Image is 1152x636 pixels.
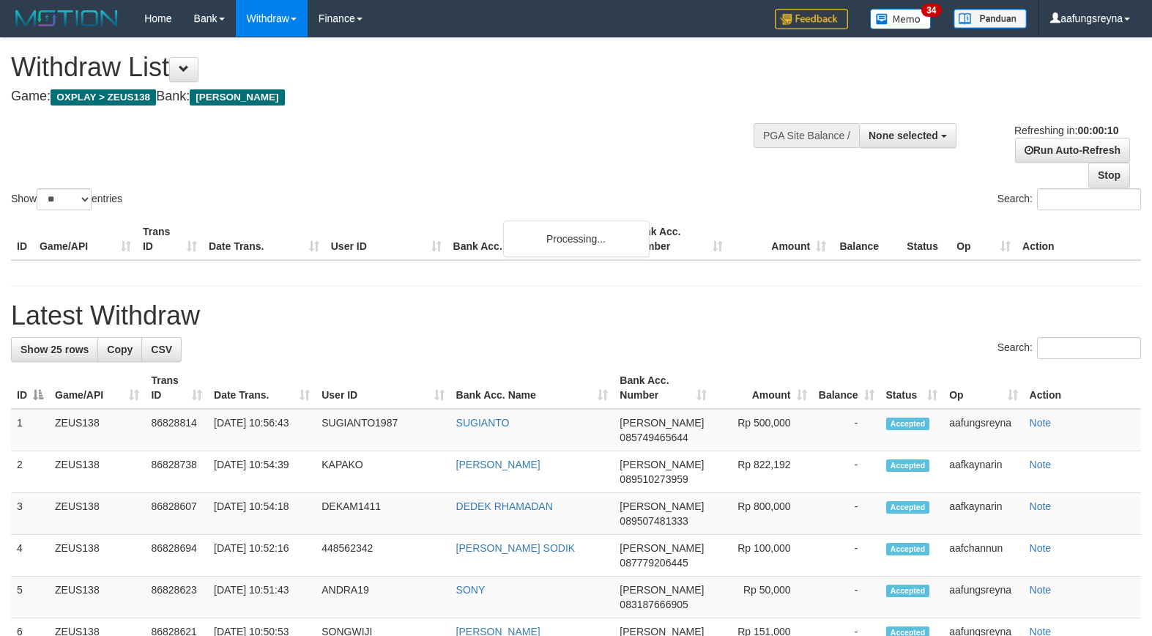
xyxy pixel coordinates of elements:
[203,218,325,260] th: Date Trans.
[11,188,122,210] label: Show entries
[151,344,172,355] span: CSV
[11,493,49,535] td: 3
[1024,367,1141,409] th: Action
[943,409,1023,451] td: aafungsreyna
[869,130,938,141] span: None selected
[943,451,1023,493] td: aafkaynarin
[1030,500,1052,512] a: Note
[943,493,1023,535] td: aafkaynarin
[11,409,49,451] td: 1
[49,367,145,409] th: Game/API: activate to sort column ascending
[456,417,510,429] a: SUGIANTO
[49,493,145,535] td: ZEUS138
[1037,337,1141,359] input: Search:
[620,584,704,596] span: [PERSON_NAME]
[49,535,145,577] td: ZEUS138
[316,577,450,618] td: ANDRA19
[813,367,880,409] th: Balance: activate to sort column ascending
[145,493,208,535] td: 86828607
[190,89,284,106] span: [PERSON_NAME]
[886,543,930,555] span: Accepted
[34,218,137,260] th: Game/API
[943,535,1023,577] td: aafchannun
[145,409,208,451] td: 86828814
[1030,584,1052,596] a: Note
[137,218,203,260] th: Trans ID
[886,418,930,430] span: Accepted
[1030,417,1052,429] a: Note
[997,188,1141,210] label: Search:
[832,218,901,260] th: Balance
[943,367,1023,409] th: Op: activate to sort column ascending
[11,301,1141,330] h1: Latest Withdraw
[713,535,812,577] td: Rp 100,000
[620,542,704,554] span: [PERSON_NAME]
[208,535,316,577] td: [DATE] 10:52:16
[870,9,932,29] img: Button%20Memo.svg
[450,367,614,409] th: Bank Acc. Name: activate to sort column ascending
[620,473,688,485] span: Copy 089510273959 to clipboard
[921,4,941,17] span: 34
[620,557,688,569] span: Copy 087779206445 to clipboard
[316,451,450,493] td: KAPAKO
[1088,163,1130,188] a: Stop
[729,218,832,260] th: Amount
[1030,459,1052,470] a: Note
[11,89,754,104] h4: Game: Bank:
[1015,138,1130,163] a: Run Auto-Refresh
[859,123,956,148] button: None selected
[145,535,208,577] td: 86828694
[813,577,880,618] td: -
[141,337,182,362] a: CSV
[1030,542,1052,554] a: Note
[901,218,951,260] th: Status
[11,535,49,577] td: 4
[620,432,688,443] span: Copy 085749465644 to clipboard
[951,218,1017,260] th: Op
[880,367,944,409] th: Status: activate to sort column ascending
[620,515,688,527] span: Copy 089507481333 to clipboard
[145,451,208,493] td: 86828738
[886,585,930,597] span: Accepted
[49,451,145,493] td: ZEUS138
[954,9,1027,29] img: panduan.png
[11,7,122,29] img: MOTION_logo.png
[49,577,145,618] td: ZEUS138
[11,577,49,618] td: 5
[813,535,880,577] td: -
[208,493,316,535] td: [DATE] 10:54:18
[208,451,316,493] td: [DATE] 10:54:39
[775,9,848,29] img: Feedback.jpg
[1037,188,1141,210] input: Search:
[37,188,92,210] select: Showentries
[620,500,704,512] span: [PERSON_NAME]
[316,367,450,409] th: User ID: activate to sort column ascending
[208,409,316,451] td: [DATE] 10:56:43
[11,53,754,82] h1: Withdraw List
[316,493,450,535] td: DEKAM1411
[625,218,729,260] th: Bank Acc. Number
[713,577,812,618] td: Rp 50,000
[943,577,1023,618] td: aafungsreyna
[456,542,576,554] a: [PERSON_NAME] SODIK
[1014,125,1118,136] span: Refreshing in:
[813,493,880,535] td: -
[620,459,704,470] span: [PERSON_NAME]
[11,218,34,260] th: ID
[713,493,812,535] td: Rp 800,000
[614,367,713,409] th: Bank Acc. Number: activate to sort column ascending
[886,459,930,472] span: Accepted
[97,337,142,362] a: Copy
[503,221,650,257] div: Processing...
[11,367,49,409] th: ID: activate to sort column descending
[325,218,447,260] th: User ID
[208,577,316,618] td: [DATE] 10:51:43
[620,417,704,429] span: [PERSON_NAME]
[713,409,812,451] td: Rp 500,000
[713,451,812,493] td: Rp 822,192
[456,500,553,512] a: DEDEK RHAMADAN
[456,459,540,470] a: [PERSON_NAME]
[1017,218,1141,260] th: Action
[997,337,1141,359] label: Search:
[208,367,316,409] th: Date Trans.: activate to sort column ascending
